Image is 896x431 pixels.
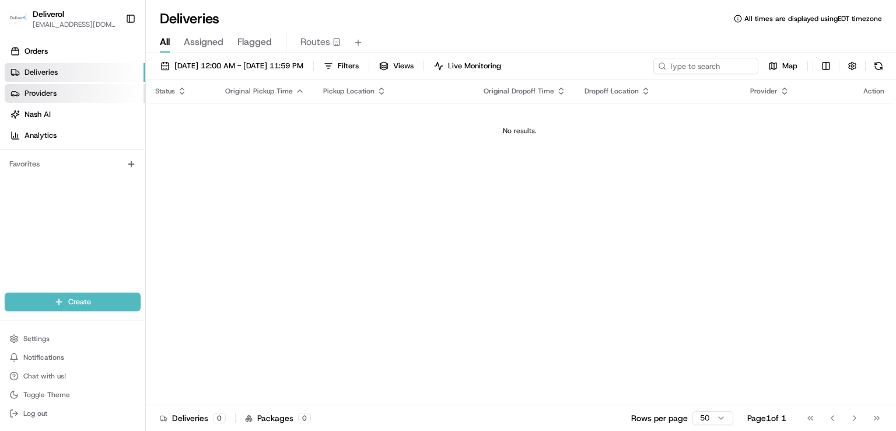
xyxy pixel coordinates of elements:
[24,67,58,78] span: Deliveries
[5,42,145,61] a: Orders
[237,35,272,49] span: Flagged
[213,413,226,423] div: 0
[782,61,797,71] span: Map
[24,88,57,99] span: Providers
[5,155,141,173] div: Favorites
[429,58,506,74] button: Live Monitoring
[24,46,48,57] span: Orders
[23,409,47,418] span: Log out
[155,58,309,74] button: [DATE] 12:00 AM - [DATE] 11:59 PM
[5,293,141,311] button: Create
[5,387,141,403] button: Toggle Theme
[160,35,170,49] span: All
[744,14,882,23] span: All times are displayed using EDT timezone
[5,331,141,347] button: Settings
[584,86,639,96] span: Dropoff Location
[870,58,887,74] button: Refresh
[747,412,786,424] div: Page 1 of 1
[5,349,141,366] button: Notifications
[23,334,50,343] span: Settings
[82,64,141,73] a: Powered byPylon
[300,35,330,49] span: Routes
[5,84,145,103] a: Providers
[23,371,66,381] span: Chat with us!
[24,130,57,141] span: Analytics
[9,11,28,27] img: Deliverol
[184,35,223,49] span: Assigned
[393,61,414,71] span: Views
[318,58,364,74] button: Filters
[763,58,803,74] button: Map
[160,9,219,28] h1: Deliveries
[5,126,145,145] a: Analytics
[174,61,303,71] span: [DATE] 12:00 AM - [DATE] 11:59 PM
[68,297,91,307] span: Create
[160,412,226,424] div: Deliveries
[338,61,359,71] span: Filters
[448,61,501,71] span: Live Monitoring
[631,412,688,424] p: Rows per page
[5,5,121,33] button: DeliverolDeliverol[EMAIL_ADDRESS][DOMAIN_NAME]
[24,109,51,120] span: Nash AI
[150,126,889,135] div: No results.
[863,86,884,96] div: Action
[484,86,554,96] span: Original Dropoff Time
[750,86,778,96] span: Provider
[5,368,141,384] button: Chat with us!
[116,64,141,73] span: Pylon
[5,105,145,124] a: Nash AI
[33,8,64,20] button: Deliverol
[374,58,419,74] button: Views
[23,353,64,362] span: Notifications
[245,412,311,424] div: Packages
[298,413,311,423] div: 0
[653,58,758,74] input: Type to search
[33,20,116,29] button: [EMAIL_ADDRESS][DOMAIN_NAME]
[5,405,141,422] button: Log out
[5,63,145,82] a: Deliveries
[155,86,175,96] span: Status
[23,390,70,399] span: Toggle Theme
[323,86,374,96] span: Pickup Location
[225,86,293,96] span: Original Pickup Time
